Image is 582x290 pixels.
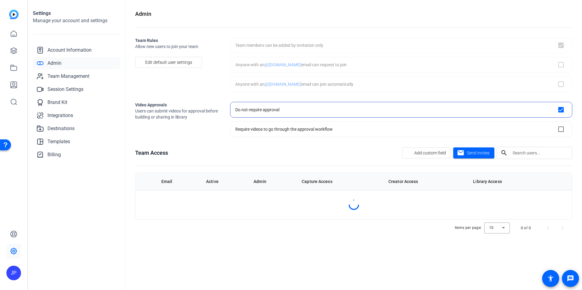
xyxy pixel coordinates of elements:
[33,44,120,56] a: Account Information
[265,62,301,67] span: @[DOMAIN_NAME]
[235,107,279,113] div: Do not require approval
[201,173,249,190] th: Active
[33,123,120,135] a: Destinations
[541,221,555,235] button: Previous page
[135,10,151,18] h1: Admin
[249,173,297,190] th: Admin
[47,99,67,106] span: Brand Kit
[33,57,120,69] a: Admin
[384,173,468,190] th: Creator Access
[235,81,353,87] div: Anyone with an email can join automatically
[135,57,202,68] button: Edit default user settings
[297,173,384,190] th: Capture Access
[265,82,301,87] span: @[DOMAIN_NAME]
[47,73,89,80] span: Team Management
[135,43,220,50] span: Allow new users to join your team
[47,60,61,67] span: Admin
[235,42,323,48] div: Team members can be added by invitation only
[33,109,120,122] a: Integrations
[9,10,19,19] img: blue-gradient.svg
[135,102,220,108] h2: Video Approvals
[156,173,201,190] th: Email
[33,149,120,161] a: Billing
[235,126,333,132] div: Require videos to go through the approval workflow
[135,149,168,157] h1: Team Access
[33,136,120,148] a: Templates
[235,62,347,68] div: Anyone with an email can request to join
[513,149,567,157] input: Search users...
[47,138,70,145] span: Templates
[555,221,570,235] button: Next page
[33,70,120,82] a: Team Management
[135,108,220,120] span: Users can submit videos for approval before building or sharing in library
[47,86,83,93] span: Session Settings
[468,173,551,190] th: Library Access
[33,10,120,17] h1: Settings
[33,17,120,24] h2: Manage your account and settings
[47,47,92,54] span: Account Information
[414,147,446,159] span: Add custom field
[402,147,451,158] button: Add custom field
[453,147,494,158] button: Send invites
[547,275,554,282] mat-icon: accessibility
[135,37,220,43] h2: Team Rules
[457,149,465,157] mat-icon: mail
[47,125,75,132] span: Destinations
[455,225,482,231] div: Items per page:
[567,275,574,282] mat-icon: message
[497,149,511,157] mat-icon: search
[467,150,489,156] span: Send invites
[145,57,192,68] span: Edit default user settings
[521,225,531,231] div: 0 of 0
[47,112,73,119] span: Integrations
[6,266,21,280] div: JP
[33,83,120,95] a: Session Settings
[33,96,120,109] a: Brand Kit
[47,151,61,158] span: Billing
